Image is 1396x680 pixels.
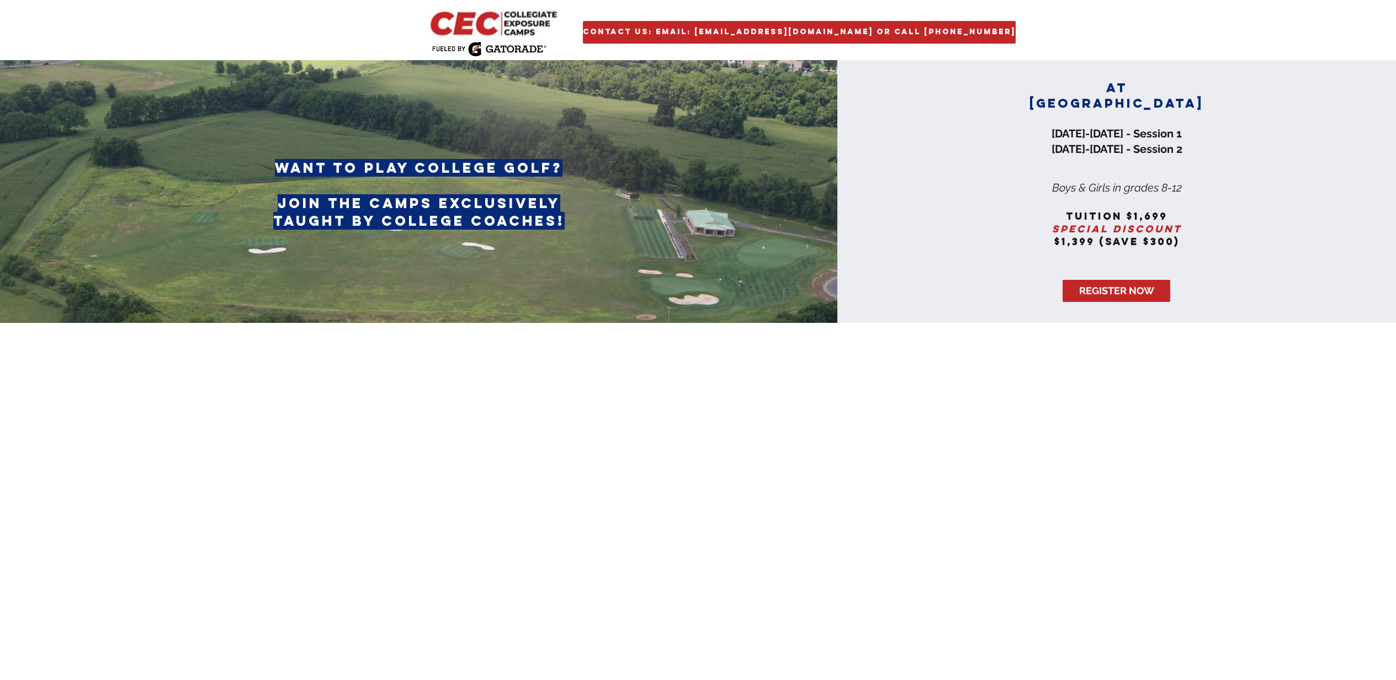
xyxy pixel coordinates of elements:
[583,28,1016,37] span: Contact Us: Email: [EMAIL_ADDRESS][DOMAIN_NAME] or Call [PHONE_NUMBER]
[428,8,562,37] img: CEC Logo Primary_edited.jpg
[1054,235,1180,248] span: $1,399 (save $300)
[1079,284,1154,297] span: REGISTER NOW
[273,194,565,230] span: join the camps exclusively taught by college coaches!
[432,41,546,56] img: Fueled by Gatorade.png
[1029,80,1204,111] span: AT [GEOGRAPHIC_DATA]
[275,159,562,177] span: want to play college golf?
[1052,222,1182,235] span: special discount
[1052,127,1182,156] span: [DATE]-[DATE] - Session 1 [DATE]-[DATE] - Session 2
[1066,210,1167,222] span: tuition $1,699
[583,21,1016,44] a: Contact Us: Email: golf@collegiatecamps.com or Call 954 482 4979
[1063,280,1170,302] a: REGISTER NOW
[1052,181,1182,194] span: Boys & Girls in grades 8-12
[428,326,969,668] div: Your Video Title Video Player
